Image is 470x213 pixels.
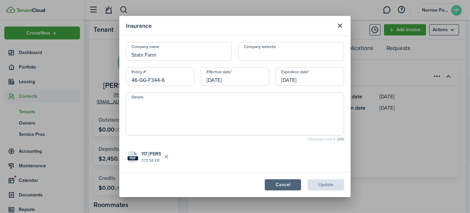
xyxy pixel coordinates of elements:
input: mm/dd/yyyy [201,67,269,86]
button: Delete file [161,151,172,163]
file-size: 373.58 KB [141,157,161,163]
modal-title: Insurance [126,19,333,32]
input: mm/dd/yyyy [276,67,344,86]
small: Character limit: 0 / [126,137,344,141]
button: Close modal [334,20,346,31]
b: 200 [337,136,344,142]
button: Cancel [265,179,301,190]
span: 117 [PERSON_NAME] insurance.pdf [141,150,161,157]
file-icon: File [128,151,138,162]
file-extension: pdf [128,156,138,160]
